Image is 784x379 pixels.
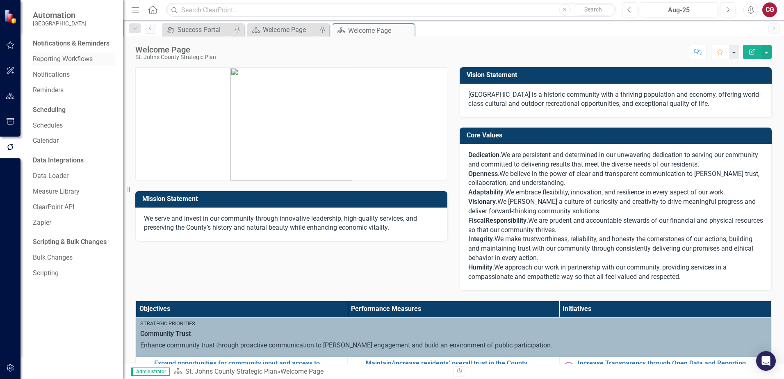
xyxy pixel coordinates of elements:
[136,317,771,357] td: Double-Click to Edit
[33,105,66,115] div: Scheduling
[178,25,232,35] div: Success Portal
[131,368,170,376] span: Administrator
[468,263,494,271] span: .
[174,367,447,377] div: »
[33,136,115,146] a: Calendar
[366,360,555,374] a: Maintain/increase residents’ overall trust in the County government (measured by annual community...
[33,156,84,165] div: Data Integrations
[4,9,18,24] img: ClearPoint Strategy
[564,362,574,372] img: Not Started
[140,341,552,349] span: Enhance community trust through proactive communication to [PERSON_NAME] engagement and build an ...
[33,218,115,228] a: Zapier
[140,320,767,327] div: Strategic Priorities
[756,351,776,371] div: Open Intercom Messenger
[505,188,725,196] span: We embrace flexibility, innovation, and resilience in every aspect of our work.
[263,25,317,35] div: Welcome Page
[468,170,759,187] span: We believe in the power of clear and transparent communication to [PERSON_NAME] trust, collaborat...
[249,25,317,35] a: Welcome Page
[468,198,497,205] span: .
[762,2,777,17] button: CG
[33,55,115,64] a: Reporting Workflows
[468,151,758,168] span: We are persistent and determined in our unwavering dedication to serving our community and commit...
[468,235,495,243] span: .
[280,368,324,375] div: Welcome Page
[142,195,443,203] h3: Mission Statement
[164,25,232,35] a: Success Portal
[468,235,493,243] strong: Integrity
[467,71,768,79] h3: Vision Statement
[467,132,768,139] h3: Core Values
[578,360,767,367] a: Increase Transparency through Open Data and Reporting
[520,217,526,224] span: ity
[33,187,115,196] a: Measure Library
[468,263,492,271] strong: Humility
[485,217,520,224] span: Responsibil
[33,237,107,247] div: Scripting & Bulk Changes
[135,54,216,60] div: St. Johns County Strategic Plan
[468,217,485,224] span: Fiscal
[33,253,115,263] a: Bulk Changes
[468,151,501,159] span: .
[526,217,528,224] span: .
[33,70,115,80] a: Notifications
[468,170,484,178] span: Open
[166,3,616,17] input: Search ClearPoint...
[643,5,715,15] div: Aug-25
[468,263,727,281] span: We approach our work in partnership with our community, providing services in a compassionate and...
[33,39,109,48] div: Notifications & Reminders
[33,171,115,181] a: Data Loader
[573,4,614,16] button: Search
[33,269,115,278] a: Scripting
[640,2,718,17] button: Aug-25
[33,10,87,20] span: Automation
[185,368,277,375] a: St. Johns County Strategic Plan
[348,25,413,36] div: Welcome Page
[498,170,499,178] span: .
[584,6,602,13] span: Search
[33,86,115,95] a: Reminders
[468,217,763,234] span: We are prudent and accountable stewards of our financial and physical resources so that our commu...
[144,215,417,232] span: We serve and invest in our community through innovative leadership, high-quality services, and pr...
[33,20,87,27] small: [GEOGRAPHIC_DATA]
[140,329,767,339] span: Community Trust
[484,170,498,178] span: ness
[468,198,496,205] strong: Visionary
[468,198,756,215] span: We [PERSON_NAME] a culture of curiosity and creativity to drive meaningful progress and deliver f...
[135,45,216,54] div: Welcome Page
[468,188,504,196] span: Adaptability
[230,68,352,180] img: mceclip0.png
[468,235,753,262] span: We make trustworthiness, reliability, and honesty the cornerstones of our actions, building and m...
[33,121,115,130] a: Schedules
[468,91,761,108] span: [GEOGRAPHIC_DATA] is a historic community with a thriving population and economy, offering world-...
[468,151,499,159] strong: Dedication
[33,203,115,212] a: ClearPoint API
[504,188,505,196] span: .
